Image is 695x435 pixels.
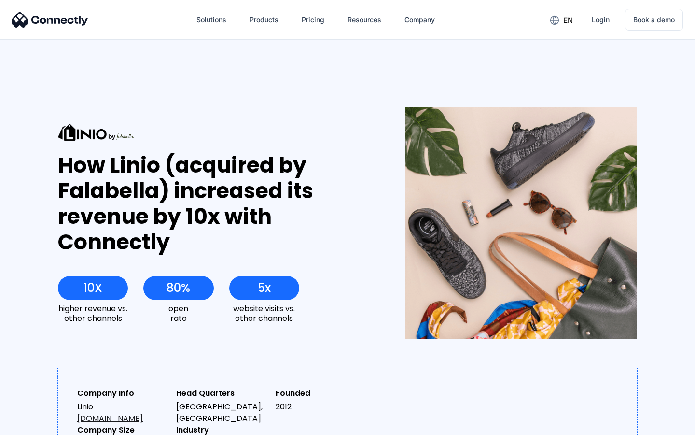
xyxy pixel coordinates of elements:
div: [GEOGRAPHIC_DATA], [GEOGRAPHIC_DATA] [176,401,267,424]
div: 5x [258,281,271,295]
div: How Linio (acquired by Falabella) increased its revenue by 10x with Connectly [58,153,370,255]
div: Company [404,13,435,27]
div: open rate [143,304,213,322]
div: Linio [77,401,168,424]
a: Book a demo [625,9,683,31]
div: 80% [167,281,190,295]
div: 10X [83,281,102,295]
div: website visits vs. other channels [229,304,299,322]
div: higher revenue vs. other channels [58,304,128,322]
div: Products [250,13,278,27]
div: Founded [276,388,367,399]
a: Pricing [294,8,332,31]
div: Company Info [77,388,168,399]
div: Login [592,13,610,27]
div: en [563,14,573,27]
a: [DOMAIN_NAME] [77,413,143,424]
div: Pricing [302,13,324,27]
img: Connectly Logo [12,12,88,28]
div: 2012 [276,401,367,413]
div: Head Quarters [176,388,267,399]
div: Resources [347,13,381,27]
div: Solutions [196,13,226,27]
ul: Language list [19,418,58,432]
a: Login [584,8,617,31]
aside: Language selected: English [10,418,58,432]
